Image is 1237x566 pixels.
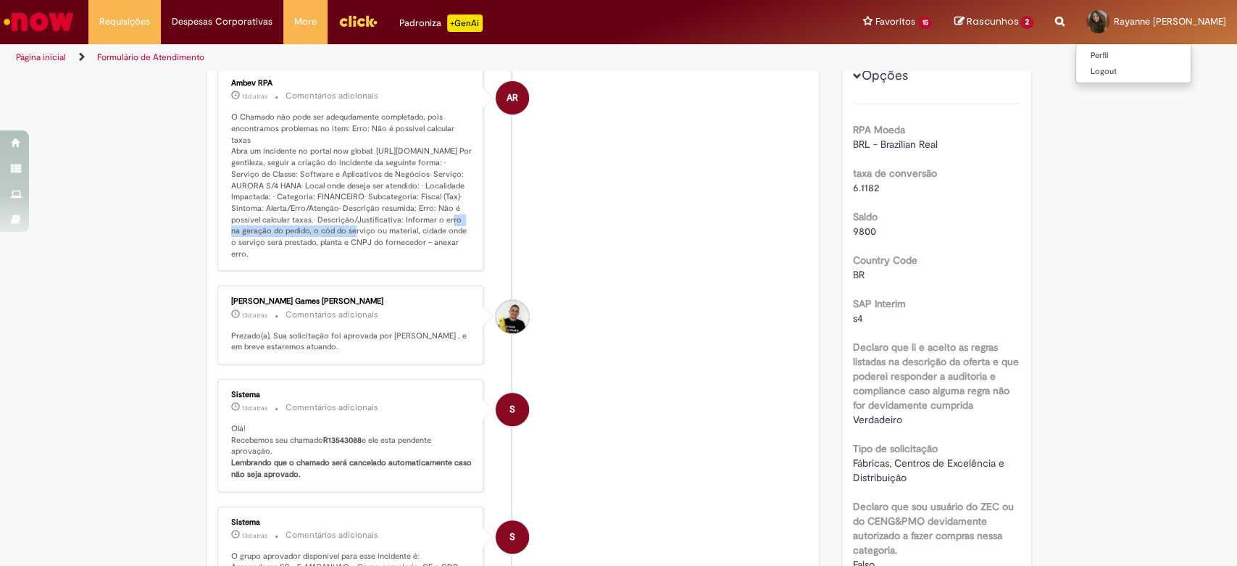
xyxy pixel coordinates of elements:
[875,14,915,29] span: Favoritos
[231,457,474,480] b: Lembrando que o chamado será cancelado automaticamente caso não seja aprovado.
[853,123,905,136] b: RPA Moeda
[496,300,529,333] div: Joao Raphael Games Monteiro
[242,404,267,412] time: 17/09/2025 11:22:20
[242,311,267,320] time: 17/09/2025 13:09:41
[1020,16,1033,29] span: 2
[496,81,529,115] div: Ambev RPA
[954,15,1033,29] a: Rascunhos
[1076,48,1191,64] a: Perfil
[172,14,272,29] span: Despesas Corporativas
[286,90,378,102] small: Comentários adicionais
[97,51,204,63] a: Formulário de Atendimento
[509,520,515,554] span: S
[1,7,76,36] img: ServiceNow
[853,500,1014,557] b: Declaro que sou usuário do ZEC ou do CENG&PMO devidamente autorizado a fazer compras nessa catego...
[447,14,483,32] p: +GenAi
[853,210,878,223] b: Saldo
[242,92,267,101] time: 17/09/2025 15:58:50
[496,520,529,554] div: System
[99,14,150,29] span: Requisições
[323,435,362,446] b: R13543088
[1076,64,1191,80] a: Logout
[399,14,483,32] div: Padroniza
[16,51,66,63] a: Página inicial
[231,297,472,306] div: [PERSON_NAME] Games [PERSON_NAME]
[338,10,378,32] img: click_logo_yellow_360x200.png
[853,167,937,180] b: taxa de conversão
[918,17,933,29] span: 15
[231,330,472,353] p: Prezado(a), Sua solicitação foi aprovada por [PERSON_NAME] , e em breve estaremos atuando.
[853,181,879,194] span: 6.1182
[231,391,472,399] div: Sistema
[231,423,472,480] p: Olá! Recebemos seu chamado e ele esta pendente aprovação.
[853,254,917,267] b: Country Code
[507,80,518,115] span: AR
[853,442,938,455] b: Tipo de solicitação
[286,529,378,541] small: Comentários adicionais
[496,393,529,426] div: System
[853,225,876,238] span: 9800
[231,112,472,259] p: O Chamado não pode ser adequdamente completado, pois encontramos problemas no item: Erro: Não é p...
[853,268,865,281] span: BR
[286,401,378,414] small: Comentários adicionais
[853,138,938,151] span: BRL - Brazilian Real
[242,531,267,540] time: 17/09/2025 11:22:17
[242,531,267,540] span: 13d atrás
[231,79,472,88] div: Ambev RPA
[294,14,317,29] span: More
[853,413,902,426] span: Verdadeiro
[11,44,814,71] ul: Trilhas de página
[966,14,1018,28] span: Rascunhos
[509,392,515,427] span: S
[242,404,267,412] span: 13d atrás
[853,457,1007,484] span: Fábricas, Centros de Excelência e Distribuição
[853,312,863,325] span: s4
[286,309,378,321] small: Comentários adicionais
[242,311,267,320] span: 13d atrás
[853,341,1019,412] b: Declaro que li e aceito as regras listadas na descrição da oferta e que poderei responder a audit...
[853,297,906,310] b: SAP Interim
[242,92,267,101] span: 13d atrás
[231,518,472,527] div: Sistema
[1114,15,1226,28] span: Rayanne [PERSON_NAME]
